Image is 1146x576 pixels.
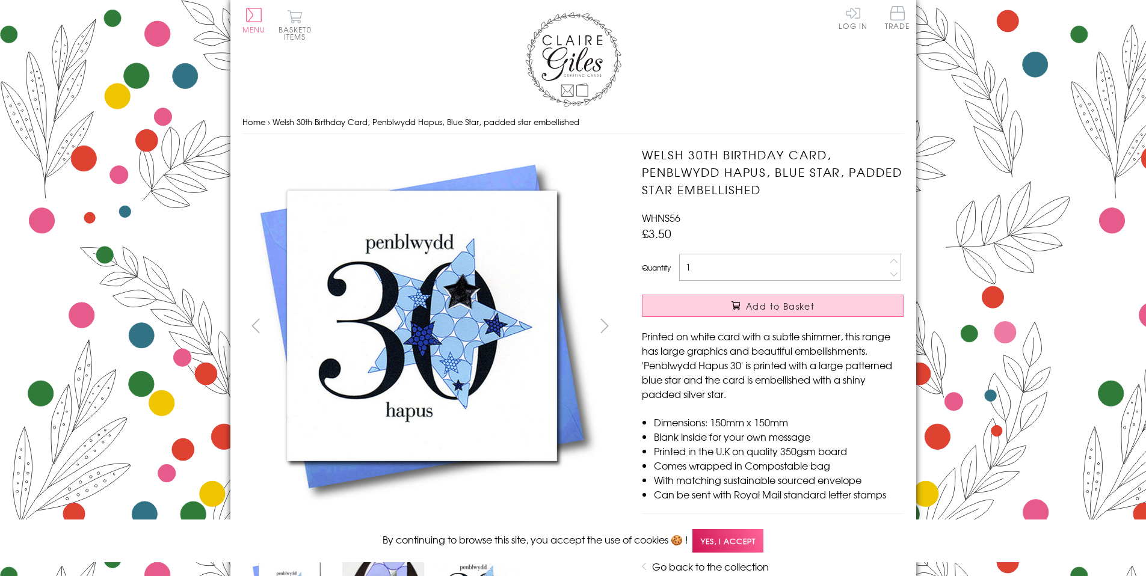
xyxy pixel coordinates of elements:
[284,24,312,42] span: 0 items
[642,262,671,273] label: Quantity
[273,116,579,127] span: Welsh 30th Birthday Card, Penblwydd Hapus, Blue Star, padded star embellished
[654,458,904,473] li: Comes wrapped in Compostable bag
[242,116,265,127] a: Home
[279,10,312,40] button: Basket0 items
[642,225,671,242] span: £3.50
[642,210,680,225] span: WHNS56
[654,487,904,501] li: Can be sent with Royal Mail standard letter stamps
[242,8,266,33] button: Menu
[692,529,763,553] span: Yes, I accept
[839,6,867,29] a: Log In
[885,6,910,32] a: Trade
[654,444,904,458] li: Printed in the U.K on quality 350gsm board
[242,146,603,507] img: Welsh 30th Birthday Card, Penblwydd Hapus, Blue Star, padded star embellished
[885,6,910,29] span: Trade
[642,146,904,198] h1: Welsh 30th Birthday Card, Penblwydd Hapus, Blue Star, padded star embellished
[591,312,618,339] button: next
[652,559,769,574] a: Go back to the collection
[746,300,815,312] span: Add to Basket
[654,415,904,429] li: Dimensions: 150mm x 150mm
[642,295,904,317] button: Add to Basket
[642,329,904,401] p: Printed on white card with a subtle shimmer, this range has large graphics and beautiful embellis...
[242,24,266,35] span: Menu
[525,12,621,107] img: Claire Giles Greetings Cards
[242,312,270,339] button: prev
[242,110,904,135] nav: breadcrumbs
[654,473,904,487] li: With matching sustainable sourced envelope
[654,429,904,444] li: Blank inside for your own message
[268,116,270,127] span: ›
